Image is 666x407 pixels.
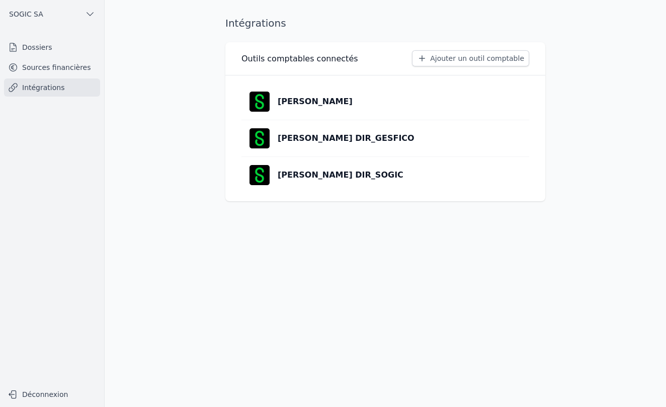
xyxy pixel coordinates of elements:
p: [PERSON_NAME] DIR_GESFICO [278,132,414,144]
a: Intégrations [4,78,100,97]
a: [PERSON_NAME] [241,84,529,120]
h3: Outils comptables connectés [241,53,358,65]
h1: Intégrations [225,16,286,30]
a: [PERSON_NAME] DIR_GESFICO [241,120,529,156]
span: SOGIC SA [9,9,43,19]
button: Déconnexion [4,386,100,402]
a: Dossiers [4,38,100,56]
button: Ajouter un outil comptable [412,50,529,66]
p: [PERSON_NAME] DIR_SOGIC [278,169,403,181]
a: Sources financières [4,58,100,76]
p: [PERSON_NAME] [278,96,353,108]
a: [PERSON_NAME] DIR_SOGIC [241,157,529,193]
button: SOGIC SA [4,6,100,22]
